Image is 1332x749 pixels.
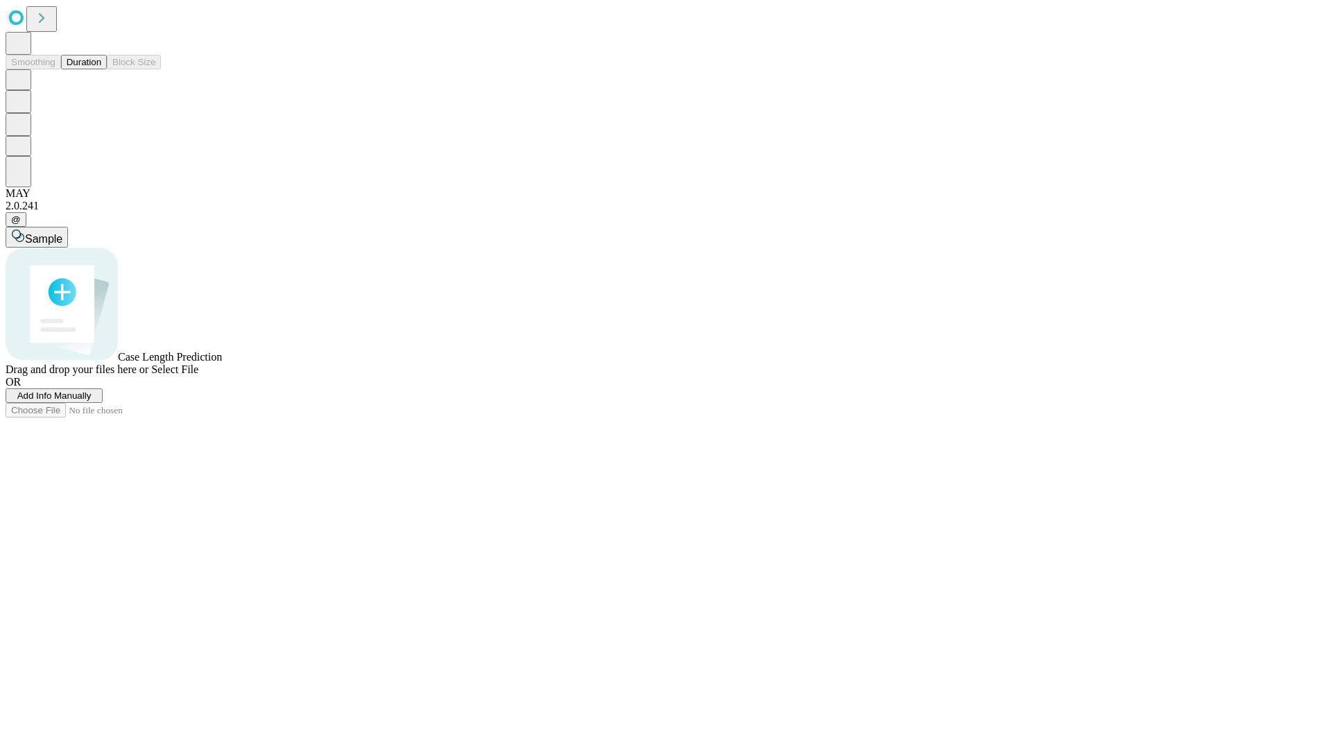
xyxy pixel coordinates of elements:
[6,363,148,375] span: Drag and drop your files here or
[11,214,21,225] span: @
[6,376,21,388] span: OR
[151,363,198,375] span: Select File
[6,388,103,403] button: Add Info Manually
[107,55,161,69] button: Block Size
[6,227,68,248] button: Sample
[6,187,1326,200] div: MAY
[118,351,222,363] span: Case Length Prediction
[6,212,26,227] button: @
[17,390,92,401] span: Add Info Manually
[25,233,62,245] span: Sample
[6,200,1326,212] div: 2.0.241
[61,55,107,69] button: Duration
[6,55,61,69] button: Smoothing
